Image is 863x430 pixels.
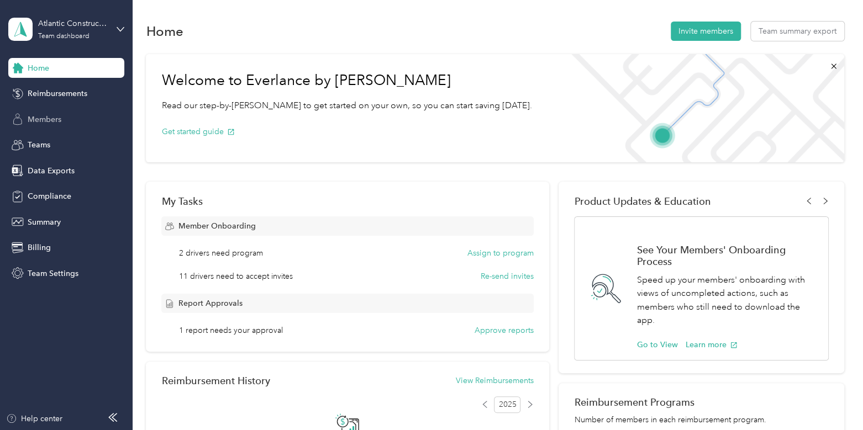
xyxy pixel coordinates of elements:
button: View Reimbursements [456,375,534,386]
div: My Tasks [161,195,533,207]
h1: Home [146,25,183,37]
button: Approve reports [475,325,534,336]
span: 2025 [494,396,520,413]
button: Go to View [636,339,677,351]
span: Home [28,62,49,74]
span: Members [28,114,61,125]
button: Learn more [685,339,738,351]
span: Reimbursements [28,88,87,99]
span: 2 drivers need program [179,247,263,259]
button: Get started guide [161,126,235,137]
h2: Reimbursement History [161,375,270,386]
button: Help center [6,413,62,424]
h2: Reimbursement Programs [574,396,828,408]
span: Member Onboarding [178,220,255,232]
div: Atlantic Constructors [38,18,107,29]
span: Data Exports [28,165,75,177]
button: Assign to program [467,247,534,259]
span: 1 report needs your approval [179,325,283,336]
h1: Welcome to Everlance by [PERSON_NAME] [161,72,532,89]
p: Speed up your members' onboarding with views of uncompleted actions, such as members who still ne... [636,273,816,327]
img: Welcome to everlance [560,54,844,162]
span: Summary [28,216,61,228]
p: Number of members in each reimbursement program. [574,414,828,426]
button: Invite members [671,22,741,41]
span: Teams [28,139,50,151]
span: Product Updates & Education [574,195,711,207]
span: Billing [28,242,51,253]
div: Team dashboard [38,33,89,40]
button: Re-send invites [481,270,534,282]
iframe: Everlance-gr Chat Button Frame [801,368,863,430]
span: Team Settings [28,268,78,279]
span: 11 drivers need to accept invites [179,270,293,282]
button: Team summary export [751,22,844,41]
h1: See Your Members' Onboarding Process [636,244,816,267]
span: Compliance [28,190,71,202]
p: Read our step-by-[PERSON_NAME] to get started on your own, so you can start saving [DATE]. [161,99,532,113]
span: Report Approvals [178,298,242,309]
